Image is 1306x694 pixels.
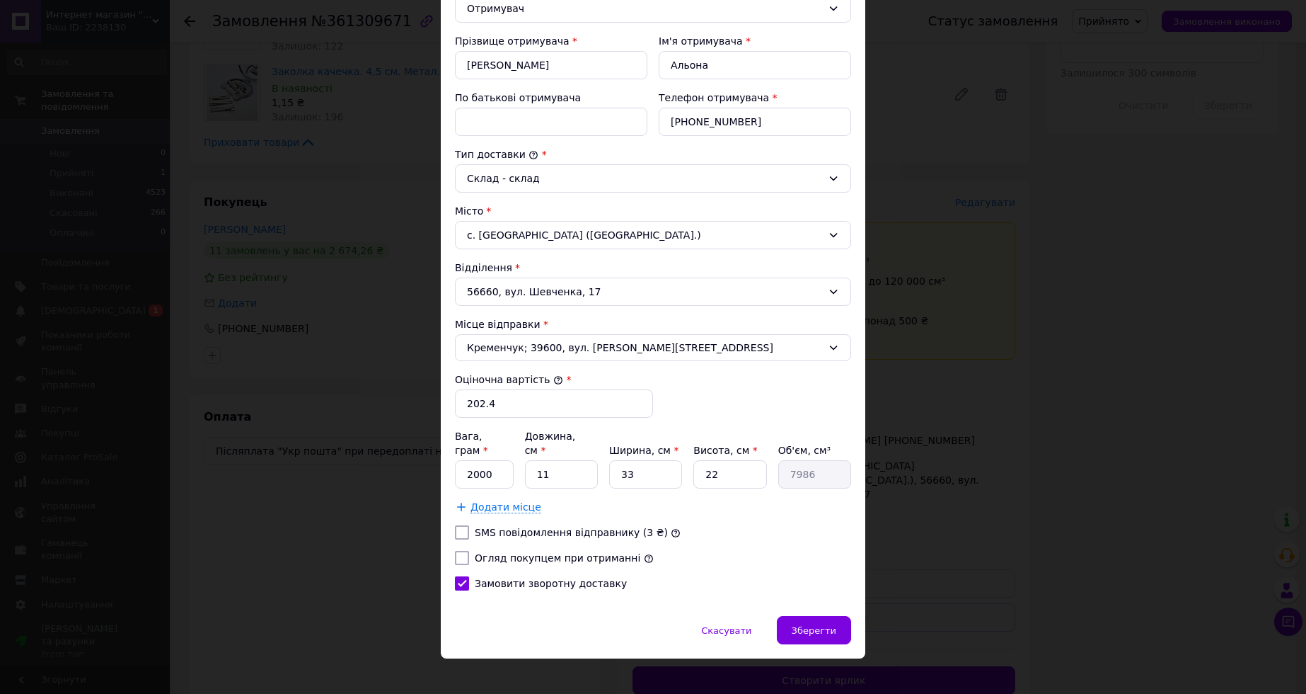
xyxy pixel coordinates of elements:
[455,431,488,456] label: Вага, грам
[475,578,627,589] label: Замовити зворотну доставку
[467,171,822,186] div: Склад - склад
[475,527,668,538] label: SMS повідомлення відправнику (3 ₴)
[778,443,851,457] div: Об'єм, см³
[701,625,751,636] span: Скасувати
[455,92,581,103] label: По батькові отримувача
[470,501,541,513] span: Додати місце
[609,445,678,456] label: Ширина, см
[525,431,576,456] label: Довжина, см
[455,204,851,218] div: Місто
[455,221,851,249] div: с. [GEOGRAPHIC_DATA] ([GEOGRAPHIC_DATA].)
[659,92,769,103] label: Телефон отримувача
[693,445,757,456] label: Висота, см
[455,374,563,385] label: Оціночна вартість
[455,261,851,275] div: Відділення
[467,341,822,355] span: Кременчук; 39600, вул. [PERSON_NAME][STREET_ADDRESS]
[455,317,851,331] div: Місце відправки
[475,552,640,564] label: Огляд покупцем при отриманні
[467,1,822,16] div: Отримувач
[659,108,851,136] input: +380
[455,147,851,161] div: Тип доставки
[455,278,851,306] div: 56660, вул. Шевченка, 17
[659,35,743,47] label: Ім'я отримувача
[792,625,836,636] span: Зберегти
[455,35,570,47] label: Прізвище отримувача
